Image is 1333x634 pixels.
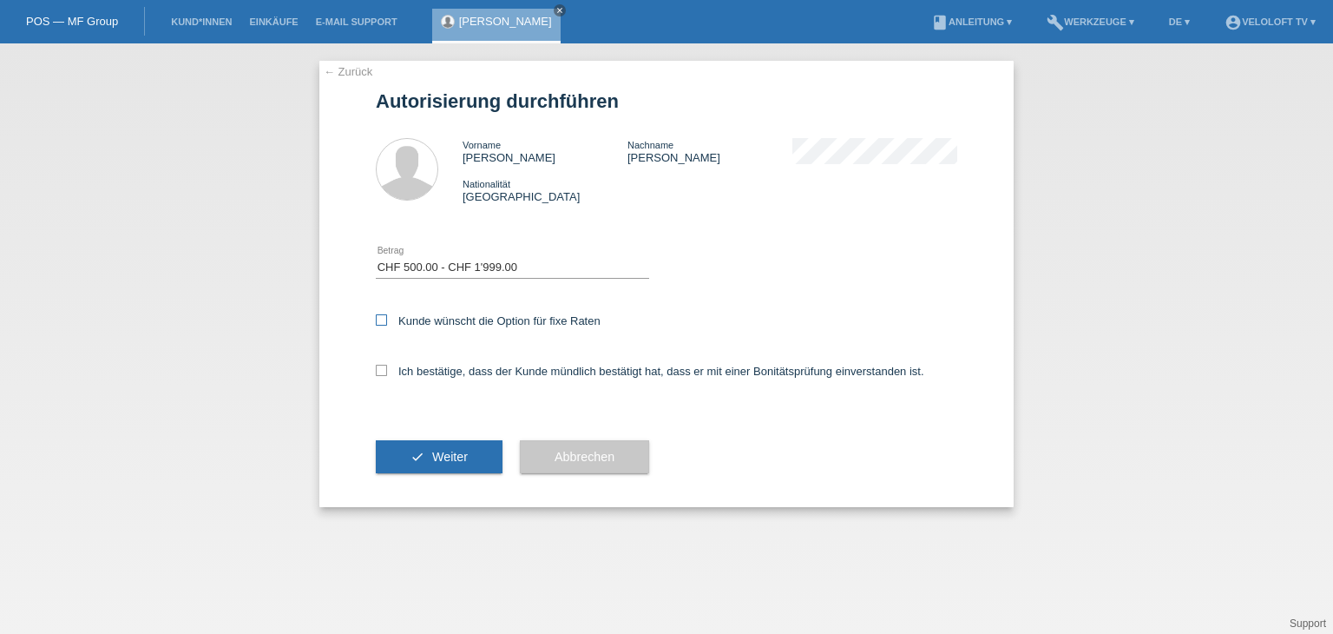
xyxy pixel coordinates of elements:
a: bookAnleitung ▾ [923,17,1021,27]
i: book [931,14,949,31]
a: E-Mail Support [307,17,406,27]
button: check Weiter [376,440,502,473]
a: [PERSON_NAME] [459,15,552,28]
a: Einkäufe [240,17,306,27]
a: buildWerkzeuge ▾ [1038,17,1143,27]
i: build [1047,14,1064,31]
a: Support [1290,617,1326,630]
button: Abbrechen [520,440,649,473]
a: POS — MF Group [26,15,118,28]
label: Kunde wünscht die Option für fixe Raten [376,314,601,327]
h1: Autorisierung durchführen [376,90,957,112]
span: Nationalität [463,179,510,189]
label: Ich bestätige, dass der Kunde mündlich bestätigt hat, dass er mit einer Bonitätsprüfung einversta... [376,365,924,378]
i: check [410,450,424,464]
span: Weiter [432,450,468,464]
span: Vorname [463,140,501,150]
a: account_circleVeloLoft TV ▾ [1216,17,1324,27]
span: Nachname [627,140,673,150]
a: DE ▾ [1160,17,1198,27]
a: Kund*innen [162,17,240,27]
div: [PERSON_NAME] [463,138,627,164]
i: close [555,6,564,15]
a: close [554,4,566,17]
i: account_circle [1225,14,1242,31]
a: ← Zurück [324,65,372,78]
div: [GEOGRAPHIC_DATA] [463,177,627,203]
div: [PERSON_NAME] [627,138,792,164]
span: Abbrechen [555,450,614,464]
